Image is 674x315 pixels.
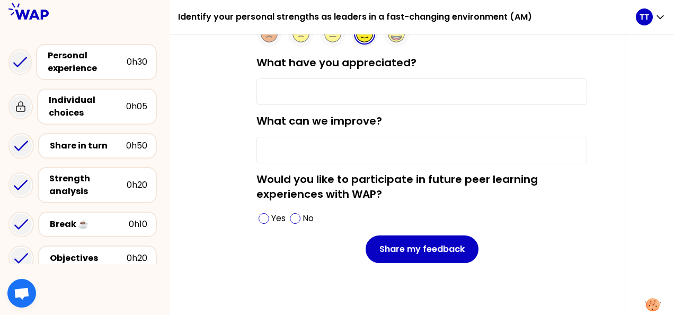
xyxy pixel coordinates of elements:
div: 0h30 [127,56,147,68]
button: TT [636,8,666,25]
div: Break ☕️ [50,218,129,231]
div: Share in turn [50,139,126,152]
div: Objectives [50,252,127,265]
div: Personal experience [48,49,127,75]
div: Open chat [7,279,36,308]
button: Share my feedback [366,235,478,263]
div: 0h10 [129,218,147,231]
div: 0h20 [127,252,147,265]
p: TT [640,12,649,22]
label: Would you like to participate in future peer learning experiences with WAP? [256,172,538,202]
div: Strength analysis [49,172,127,198]
p: Yes [271,212,286,225]
div: 0h05 [126,100,147,113]
label: What have you appreciated? [256,55,416,70]
p: No [303,212,314,225]
div: 0h20 [127,179,147,191]
div: Individual choices [49,94,126,119]
label: What can we improve? [256,113,382,128]
div: 0h50 [126,139,147,152]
